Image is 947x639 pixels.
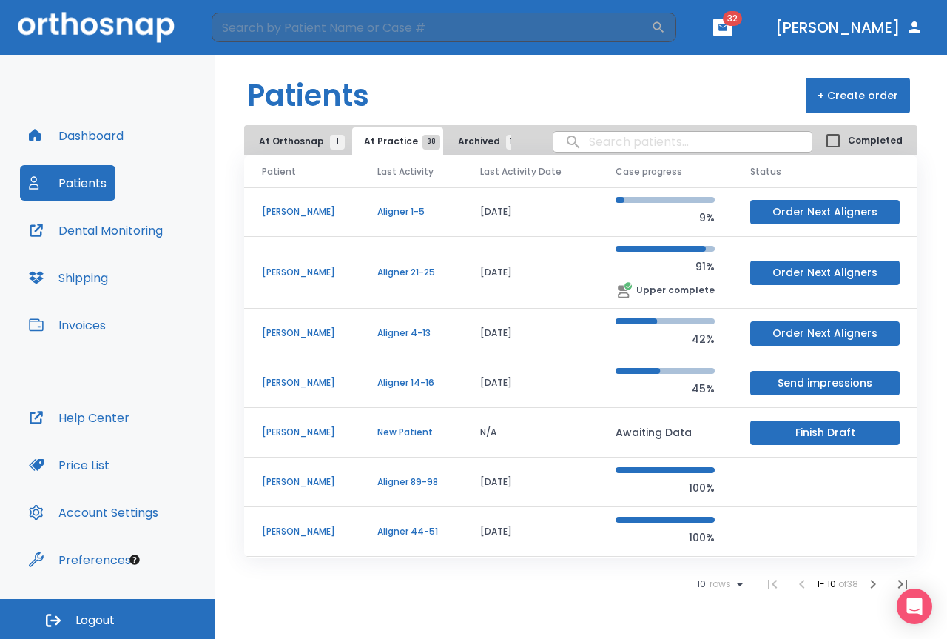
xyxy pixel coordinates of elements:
[377,266,444,279] p: Aligner 21-25
[377,525,444,538] p: Aligner 44-51
[817,578,838,590] span: 1 - 10
[750,200,900,224] button: Order Next Aligners
[262,266,342,279] p: [PERSON_NAME]
[462,358,598,408] td: [DATE]
[458,135,513,148] span: Archived
[377,205,444,218] p: Aligner 1-5
[750,165,781,178] span: Status
[838,578,858,590] span: of 38
[636,284,715,297] p: Upper complete
[20,495,167,530] button: Account Settings
[616,165,682,178] span: Case progress
[616,479,715,497] p: 100%
[616,209,715,227] p: 9%
[212,13,651,42] input: Search by Patient Name or Case #
[20,260,117,295] button: Shipping
[262,327,342,340] p: [PERSON_NAME]
[616,330,715,348] p: 42%
[262,525,342,538] p: [PERSON_NAME]
[462,408,598,458] td: N/A
[377,165,434,178] span: Last Activity
[462,187,598,237] td: [DATE]
[750,371,900,395] button: Send impressions
[377,327,444,340] p: Aligner 4-13
[18,12,175,42] img: Orthosnap
[616,529,715,546] p: 100%
[806,78,910,113] button: + Create order
[377,426,444,439] p: New Patient
[422,135,440,150] span: 38
[553,127,812,156] input: search
[462,309,598,358] td: [DATE]
[377,376,444,389] p: Aligner 14-16
[750,321,900,346] button: Order Next Aligners
[262,205,342,218] p: [PERSON_NAME]
[20,447,118,483] button: Price List
[20,307,115,343] button: Invoices
[20,165,115,201] button: Patients
[20,542,140,578] button: Preferences
[616,258,715,275] p: 91%
[75,612,115,629] span: Logout
[262,475,342,489] p: [PERSON_NAME]
[462,458,598,507] td: [DATE]
[723,11,742,26] span: 32
[20,118,132,153] button: Dashboard
[706,579,731,589] span: rows
[506,135,521,150] span: 10
[480,165,562,178] span: Last Activity Date
[262,376,342,389] p: [PERSON_NAME]
[750,261,900,285] button: Order Next Aligners
[247,73,369,118] h1: Patients
[750,421,900,445] button: Finish Draft
[128,553,141,566] div: Tooltip anchor
[769,14,929,41] button: [PERSON_NAME]
[330,135,345,150] span: 1
[247,127,511,155] div: tabs
[259,135,337,148] span: At Orthosnap
[377,475,444,489] p: Aligner 89-98
[616,380,715,398] p: 45%
[364,135,431,148] span: At Practice
[262,165,296,178] span: Patient
[262,426,342,439] p: [PERSON_NAME]
[462,237,598,309] td: [DATE]
[616,424,715,441] p: Awaiting Data
[462,507,598,557] td: [DATE]
[20,213,172,248] button: Dental Monitoring
[897,589,932,624] div: Open Intercom Messenger
[848,134,903,147] span: Completed
[697,579,706,589] span: 10
[20,400,138,435] button: Help Center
